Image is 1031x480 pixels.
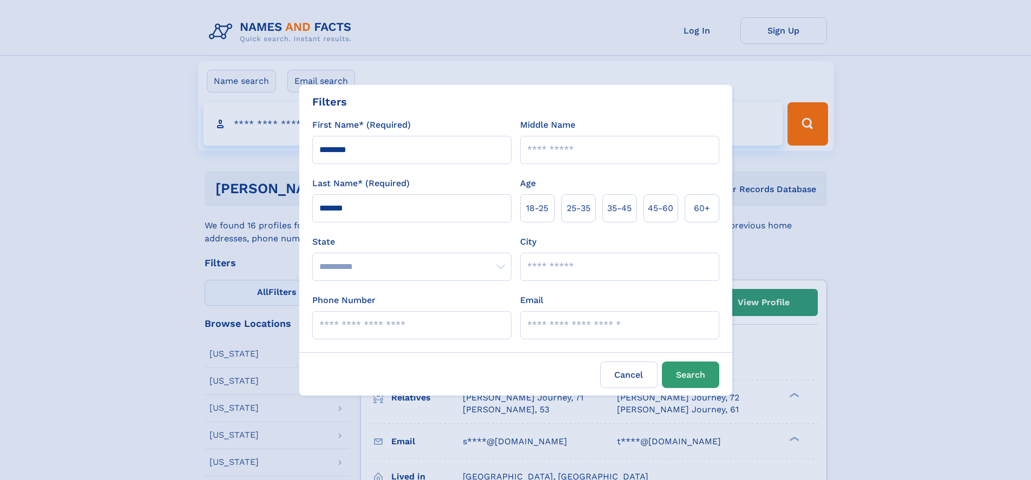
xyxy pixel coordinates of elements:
label: Last Name* (Required) [312,177,410,190]
span: 60+ [694,202,710,215]
label: Cancel [600,361,658,388]
label: State [312,235,511,248]
label: City [520,235,536,248]
label: Phone Number [312,294,376,307]
label: First Name* (Required) [312,119,411,131]
span: 18‑25 [526,202,548,215]
button: Search [662,361,719,388]
div: Filters [312,94,347,110]
span: 25‑35 [567,202,590,215]
label: Email [520,294,543,307]
span: 45‑60 [648,202,673,215]
label: Age [520,177,536,190]
span: 35‑45 [607,202,632,215]
label: Middle Name [520,119,575,131]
